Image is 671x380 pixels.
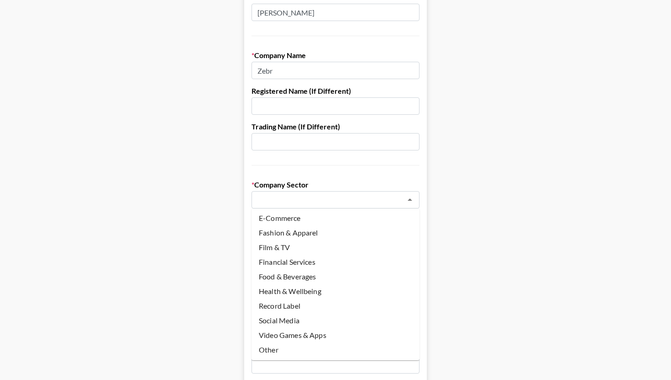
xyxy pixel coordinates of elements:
[252,328,419,343] li: Video Games & Apps
[404,193,416,206] button: Close
[252,284,419,299] li: Health & Wellbeing
[252,240,419,255] li: Film & TV
[252,180,419,189] label: Company Sector
[252,122,419,131] label: Trading Name (If Different)
[252,255,419,269] li: Financial Services
[252,86,419,96] label: Registered Name (If Different)
[252,269,419,284] li: Food & Beverages
[252,51,419,60] label: Company Name
[252,225,419,240] li: Fashion & Apparel
[252,299,419,313] li: Record Label
[252,211,419,225] li: E-Commerce
[252,343,419,357] li: Other
[252,313,419,328] li: Social Media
